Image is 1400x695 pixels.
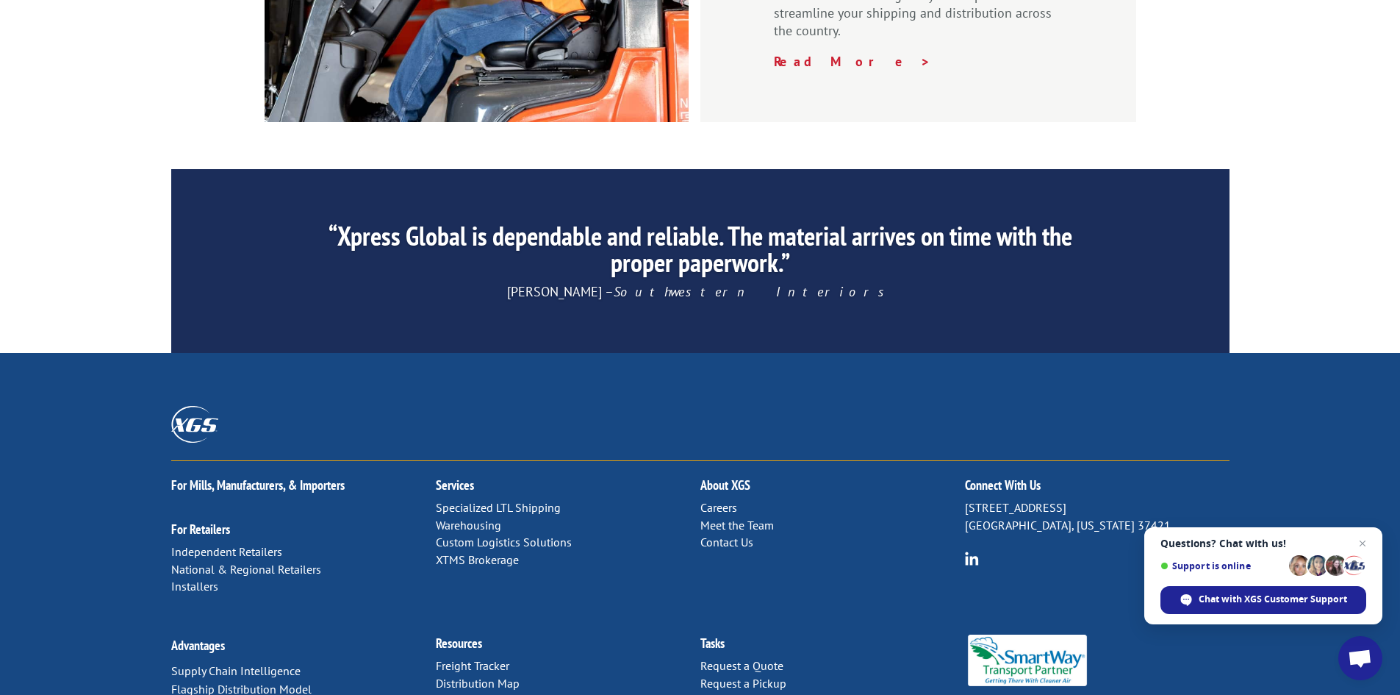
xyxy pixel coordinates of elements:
img: XGS_Logos_ALL_2024_All_White [171,406,218,442]
a: For Retailers [171,521,230,538]
img: Smartway_Logo [965,635,1091,686]
p: [PERSON_NAME] – [309,283,1091,301]
a: About XGS [700,477,750,493]
a: Freight Tracker [436,658,509,673]
a: National & Regional Retailers [171,562,321,577]
h2: “Xpress Global is dependable and reliable. The material arrives on time with the proper paperwork.” [309,223,1091,283]
a: For Mills, Manufacturers, & Importers [171,477,345,493]
em: Southwestern Interiors [614,283,893,300]
a: Meet the Team [700,518,774,532]
h2: Connect With Us [965,479,1230,499]
a: Warehousing [436,518,501,532]
a: Request a Quote [700,658,783,673]
a: Resources [436,635,482,652]
span: Support is online [1160,560,1284,571]
a: XTMS Brokerage [436,552,519,567]
a: Read More > [774,53,931,70]
a: Request a Pickup [700,676,786,691]
h2: Tasks [700,637,965,657]
a: Installers [171,579,218,594]
a: Distribution Map [436,676,520,691]
img: group-6 [965,552,979,566]
a: Custom Logistics Solutions [436,535,572,549]
span: Chat with XGS Customer Support [1199,593,1347,606]
a: Independent Retailers [171,544,282,559]
a: Services [436,477,474,493]
a: Specialized LTL Shipping [436,500,561,515]
a: Careers [700,500,737,515]
a: Advantages [171,637,225,654]
span: Close chat [1354,535,1371,552]
a: Contact Us [700,535,753,549]
span: Questions? Chat with us! [1160,538,1366,549]
div: Open chat [1338,636,1382,680]
p: [STREET_ADDRESS] [GEOGRAPHIC_DATA], [US_STATE] 37421 [965,499,1230,535]
a: Supply Chain Intelligence [171,663,301,678]
div: Chat with XGS Customer Support [1160,586,1366,614]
